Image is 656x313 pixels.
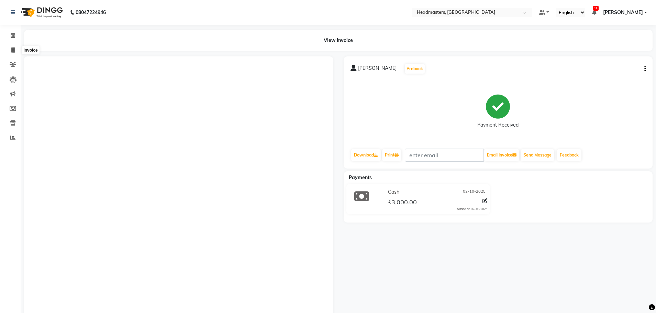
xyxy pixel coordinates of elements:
[463,188,486,196] span: 02-10-2025
[477,121,519,129] div: Payment Received
[382,149,401,161] a: Print
[405,149,484,162] input: enter email
[388,188,399,196] span: Cash
[358,65,397,74] span: [PERSON_NAME]
[22,46,39,54] div: Invoice
[557,149,581,161] a: Feedback
[457,207,487,212] div: Added on 02-10-2025
[351,149,381,161] a: Download
[405,64,425,74] button: Prebook
[603,9,643,16] span: [PERSON_NAME]
[18,3,65,22] img: logo
[592,9,596,15] a: 13
[76,3,106,22] b: 08047224946
[484,149,519,161] button: Email Invoice
[521,149,554,161] button: Send Message
[388,198,417,208] span: ₹3,000.00
[24,30,653,51] div: View Invoice
[593,6,599,11] span: 13
[349,174,372,181] span: Payments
